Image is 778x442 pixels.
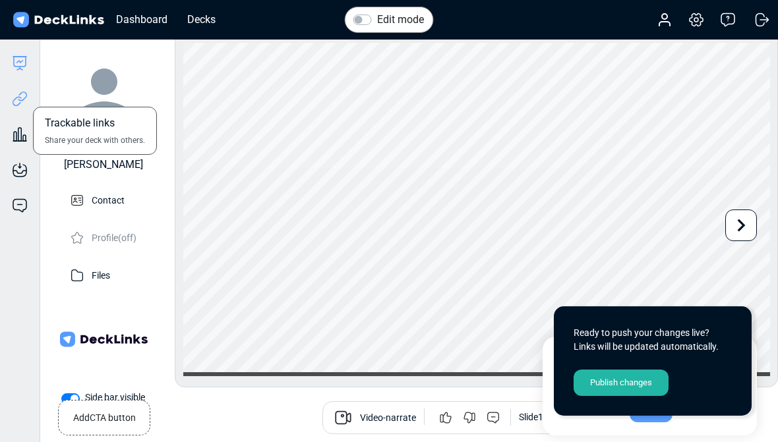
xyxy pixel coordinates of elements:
[574,326,732,354] div: Ready to push your changes live? Links will be updated automatically.
[45,134,145,146] span: Share your deck with others.
[92,266,110,283] p: Files
[519,410,558,424] div: Slide 1 / 15
[73,406,136,425] small: Add CTA button
[360,411,416,427] span: Video-narrate
[92,191,125,207] p: Contact
[574,370,669,396] div: Publish changes
[109,11,174,28] div: Dashboard
[92,229,136,245] p: Profile (off)
[85,391,145,404] label: Side bar visible
[377,12,424,28] label: Edit mode
[64,157,143,173] div: [PERSON_NAME]
[57,293,150,385] img: Company Banner
[45,115,115,134] span: Trackable links
[181,11,222,28] div: Decks
[11,11,106,30] img: DeckLinks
